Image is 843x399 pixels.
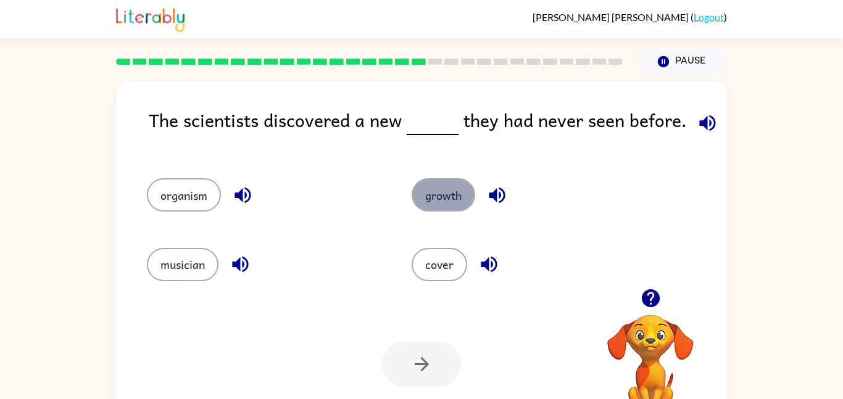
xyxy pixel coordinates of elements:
span: [PERSON_NAME] [PERSON_NAME] [533,11,691,23]
img: Literably [116,5,185,32]
button: cover [412,248,467,281]
button: organism [147,178,221,212]
div: ( ) [533,11,727,23]
button: musician [147,248,218,281]
a: Logout [694,11,724,23]
button: growth [412,178,475,212]
button: Pause [637,47,727,76]
div: The scientists discovered a new they had never seen before. [149,106,727,154]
